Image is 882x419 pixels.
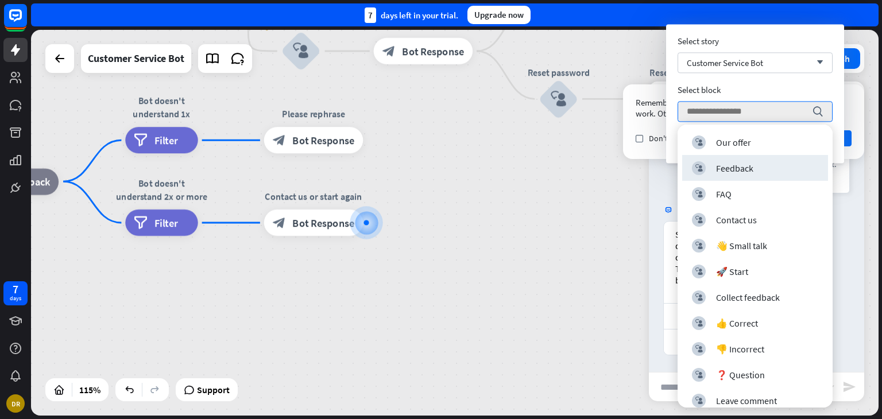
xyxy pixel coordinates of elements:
span: Don't show again [649,133,708,143]
div: Collect feedback [716,292,780,303]
div: 🚀 Start [716,266,748,277]
i: filter [134,134,148,147]
i: block_user_input [695,138,703,146]
i: filter [134,216,148,230]
i: block_user_input [695,190,703,197]
i: block_user_input [293,43,309,59]
div: Select story [678,36,833,46]
i: search [812,106,823,117]
span: Filter [154,216,178,230]
div: Contact us or start again [254,190,373,203]
i: block_user_input [695,267,703,275]
i: block_user_input [695,397,703,404]
span: Bot Response [402,45,464,58]
button: Open LiveChat chat widget [9,5,44,39]
div: Contact us [670,311,795,322]
div: Please rephrase [254,107,373,121]
div: Bot doesn't understand 2x or more [115,177,208,203]
div: days [10,294,21,302]
span: Filter [154,134,178,147]
div: 7 [365,7,376,23]
i: block_user_input [695,345,703,352]
div: 7 [13,284,18,294]
div: 👍 Correct [716,317,758,329]
div: Customer Service Bot [88,44,184,73]
div: 👋 Small talk [716,240,767,251]
i: block_user_input [695,371,703,378]
i: block_user_input [695,319,703,327]
div: DR [6,394,25,413]
div: Bot doesn't understand 1x [115,94,208,121]
i: block_bot_response [382,45,396,58]
div: Leave comment [716,395,777,406]
span: Bot [677,205,689,215]
div: Select block [678,84,833,95]
span: Bot Response [292,134,354,147]
div: 🔙 Main menu [670,337,795,348]
div: days left in your trial. [365,7,458,23]
i: send [842,380,856,394]
i: block_user_input [695,164,703,172]
span: Bot Response [292,216,354,230]
div: Upgrade now [467,6,531,24]
div: Feedback [716,162,753,174]
i: block_user_input [695,293,703,301]
div: Remember to click the button when you finish your work. Otherwise, your changes won’t be visible ... [636,97,852,119]
div: Reset password [621,66,740,79]
div: ❓ Question [716,369,765,381]
div: Reset password [519,66,598,79]
i: block_bot_response [273,216,286,230]
div: Contact us [716,214,757,226]
div: Our offer [716,137,751,148]
i: arrow_down [811,59,823,66]
i: block_user_input [551,91,567,107]
div: 115% [76,381,104,399]
div: Sorry, I can't answer this question. I can help you contact our Customer Service Team instead or ... [675,228,789,286]
span: Support [197,381,230,399]
i: block_user_input [695,216,703,223]
span: Customer Service Bot [687,57,763,68]
div: FAQ [716,188,732,200]
i: block_user_input [695,242,703,249]
div: 👎 Incorrect [716,343,764,355]
a: 7 days [3,281,28,305]
i: block_bot_response [273,134,286,147]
